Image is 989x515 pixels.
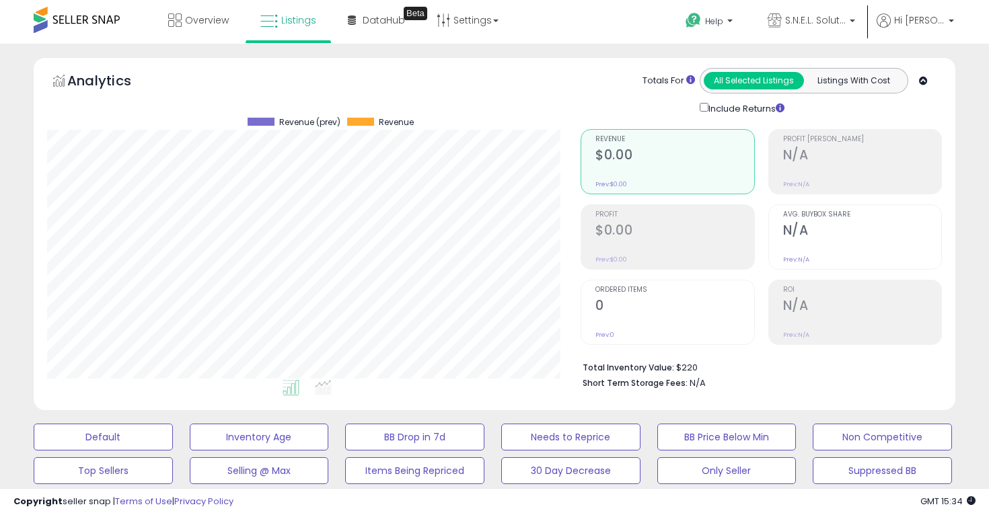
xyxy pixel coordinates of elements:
h5: Analytics [67,71,157,93]
div: seller snap | | [13,496,233,508]
button: Suppressed BB [813,457,952,484]
button: BB Price Below Min [657,424,797,450]
div: Include Returns [690,100,801,116]
small: Prev: N/A [783,331,809,339]
span: DataHub [363,13,405,27]
span: Ordered Items [595,286,754,294]
small: Prev: N/A [783,180,809,188]
button: Needs to Reprice [501,424,640,450]
button: Items Being Repriced [345,457,484,484]
h2: 0 [595,298,754,316]
li: $220 [583,358,932,374]
span: N/A [690,377,706,389]
span: Help [705,15,723,27]
a: Hi [PERSON_NAME] [877,13,954,44]
b: Total Inventory Value: [583,362,674,373]
button: All Selected Listings [704,72,804,89]
h2: $0.00 [595,223,754,241]
b: Short Term Storage Fees: [583,377,688,389]
span: Overview [185,13,229,27]
span: S.N.E.L. Solutions [785,13,846,27]
span: ROI [783,286,941,294]
div: Tooltip anchor [404,7,427,20]
strong: Copyright [13,495,63,508]
a: Terms of Use [115,495,172,508]
small: Prev: $0.00 [595,180,627,188]
span: Avg. Buybox Share [783,211,941,219]
small: Prev: 0 [595,331,614,339]
span: 2025-10-9 15:34 GMT [920,495,976,508]
span: Revenue (prev) [279,118,340,127]
span: Profit [595,211,754,219]
button: Default [34,424,173,450]
h2: N/A [783,147,941,165]
div: Totals For [643,75,695,87]
small: Prev: $0.00 [595,255,627,264]
button: Non Competitive [813,424,952,450]
span: Listings [281,13,316,27]
span: Revenue [379,118,414,127]
i: Get Help [685,12,702,29]
button: Inventory Age [190,424,329,450]
a: Help [675,2,746,44]
h2: $0.00 [595,147,754,165]
button: Top Sellers [34,457,173,484]
span: Revenue [595,136,754,143]
button: Only Seller [657,457,797,484]
small: Prev: N/A [783,255,809,264]
a: Privacy Policy [174,495,233,508]
button: Selling @ Max [190,457,329,484]
h2: N/A [783,223,941,241]
button: Listings With Cost [803,72,904,89]
span: Profit [PERSON_NAME] [783,136,941,143]
button: BB Drop in 7d [345,424,484,450]
button: 30 Day Decrease [501,457,640,484]
span: Hi [PERSON_NAME] [894,13,945,27]
h2: N/A [783,298,941,316]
